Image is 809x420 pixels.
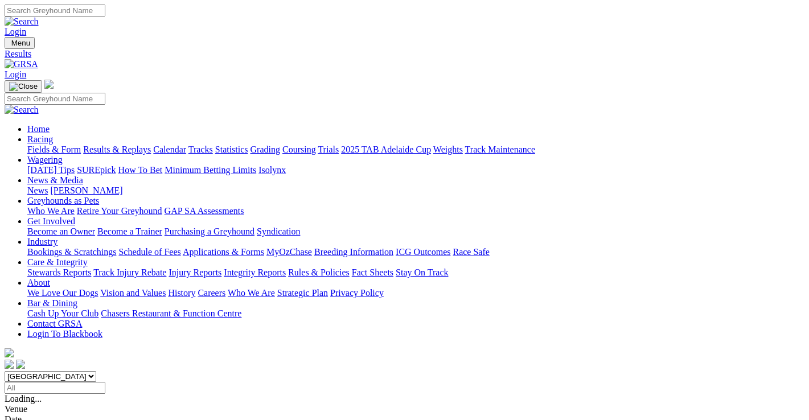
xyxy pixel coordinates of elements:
a: Become an Owner [27,227,95,236]
a: Track Maintenance [465,145,535,154]
a: Stewards Reports [27,267,91,277]
a: Grading [250,145,280,154]
a: Who We Are [228,288,275,298]
img: Close [9,82,38,91]
a: ICG Outcomes [396,247,450,257]
a: Isolynx [258,165,286,175]
a: Track Injury Rebate [93,267,166,277]
a: Vision and Values [100,288,166,298]
img: facebook.svg [5,360,14,369]
div: Greyhounds as Pets [27,206,804,216]
a: Greyhounds as Pets [27,196,99,205]
a: Coursing [282,145,316,154]
a: Become a Trainer [97,227,162,236]
a: Fact Sheets [352,267,393,277]
a: How To Bet [118,165,163,175]
a: Industry [27,237,58,246]
a: About [27,278,50,287]
a: Statistics [215,145,248,154]
a: Get Involved [27,216,75,226]
img: twitter.svg [16,360,25,369]
div: Venue [5,404,804,414]
a: Calendar [153,145,186,154]
a: Retire Your Greyhound [77,206,162,216]
div: Bar & Dining [27,308,804,319]
img: GRSA [5,59,38,69]
div: Care & Integrity [27,267,804,278]
a: Bookings & Scratchings [27,247,116,257]
a: Privacy Policy [330,288,384,298]
input: Search [5,93,105,105]
img: Search [5,17,39,27]
a: Tracks [188,145,213,154]
img: logo-grsa-white.png [44,80,54,89]
a: Careers [198,288,225,298]
a: Login [5,27,26,36]
a: Login To Blackbook [27,329,102,339]
a: Fields & Form [27,145,81,154]
a: [DATE] Tips [27,165,75,175]
a: Breeding Information [314,247,393,257]
a: Care & Integrity [27,257,88,267]
img: Search [5,105,39,115]
a: Applications & Forms [183,247,264,257]
span: Menu [11,39,30,47]
a: MyOzChase [266,247,312,257]
a: Who We Are [27,206,75,216]
div: Racing [27,145,804,155]
div: News & Media [27,186,804,196]
a: News [27,186,48,195]
a: Login [5,69,26,79]
a: Home [27,124,50,134]
button: Toggle navigation [5,37,35,49]
a: Weights [433,145,463,154]
a: Race Safe [453,247,489,257]
a: Contact GRSA [27,319,82,328]
img: logo-grsa-white.png [5,348,14,357]
a: Stay On Track [396,267,448,277]
div: About [27,288,804,298]
a: Schedule of Fees [118,247,180,257]
a: [PERSON_NAME] [50,186,122,195]
button: Toggle navigation [5,80,42,93]
a: Trials [318,145,339,154]
a: Syndication [257,227,300,236]
a: 2025 TAB Adelaide Cup [341,145,431,154]
a: Purchasing a Greyhound [165,227,254,236]
a: News & Media [27,175,83,185]
a: SUREpick [77,165,116,175]
a: Chasers Restaurant & Function Centre [101,308,241,318]
a: Racing [27,134,53,144]
a: Injury Reports [169,267,221,277]
a: Strategic Plan [277,288,328,298]
input: Select date [5,382,105,394]
a: Wagering [27,155,63,164]
a: Results [5,49,804,59]
a: Rules & Policies [288,267,350,277]
a: Results & Replays [83,145,151,154]
a: Minimum Betting Limits [165,165,256,175]
a: History [168,288,195,298]
div: Industry [27,247,804,257]
a: We Love Our Dogs [27,288,98,298]
div: Wagering [27,165,804,175]
div: Get Involved [27,227,804,237]
a: Integrity Reports [224,267,286,277]
input: Search [5,5,105,17]
a: Bar & Dining [27,298,77,308]
span: Loading... [5,394,42,403]
a: Cash Up Your Club [27,308,98,318]
a: GAP SA Assessments [165,206,244,216]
